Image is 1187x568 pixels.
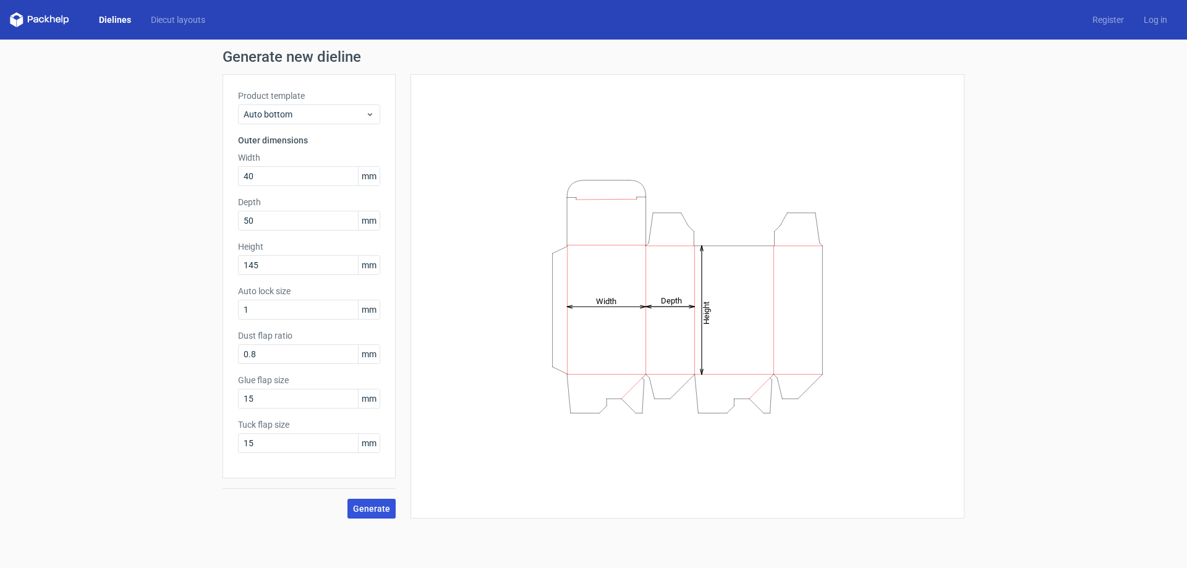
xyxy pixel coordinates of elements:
[238,134,380,146] h3: Outer dimensions
[358,434,380,452] span: mm
[238,374,380,386] label: Glue flap size
[238,329,380,342] label: Dust flap ratio
[596,296,616,305] tspan: Width
[238,196,380,208] label: Depth
[358,256,380,274] span: mm
[702,301,711,324] tspan: Height
[89,14,141,26] a: Dielines
[238,285,380,297] label: Auto lock size
[347,499,396,519] button: Generate
[358,345,380,363] span: mm
[661,296,682,305] tspan: Depth
[358,211,380,230] span: mm
[244,108,365,121] span: Auto bottom
[141,14,215,26] a: Diecut layouts
[1083,14,1134,26] a: Register
[238,151,380,164] label: Width
[1134,14,1177,26] a: Log in
[223,49,964,64] h1: Generate new dieline
[358,389,380,408] span: mm
[358,167,380,185] span: mm
[238,240,380,253] label: Height
[358,300,380,319] span: mm
[238,418,380,431] label: Tuck flap size
[238,90,380,102] label: Product template
[353,504,390,513] span: Generate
